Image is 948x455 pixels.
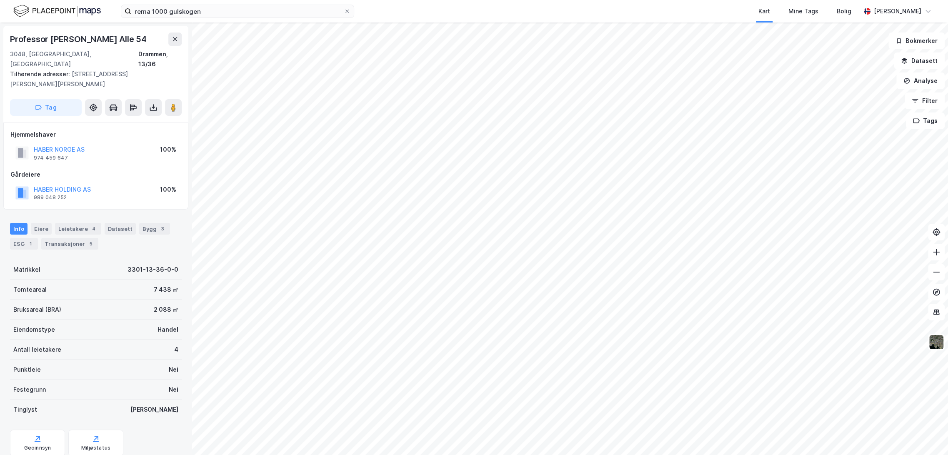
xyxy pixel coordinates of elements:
[13,345,61,355] div: Antall leietakere
[10,130,181,140] div: Hjemmelshaver
[837,6,851,16] div: Bolig
[128,265,178,275] div: 3301-13-36-0-0
[87,240,95,248] div: 5
[169,385,178,395] div: Nei
[928,334,944,350] img: 9k=
[139,223,170,235] div: Bygg
[90,225,98,233] div: 4
[888,32,945,49] button: Bokmerker
[154,285,178,295] div: 7 438 ㎡
[13,325,55,335] div: Eiendomstype
[169,365,178,375] div: Nei
[41,238,98,250] div: Transaksjoner
[896,72,945,89] button: Analyse
[906,415,948,455] div: Kontrollprogram for chat
[758,6,770,16] div: Kart
[13,305,61,315] div: Bruksareal (BRA)
[154,305,178,315] div: 2 088 ㎡
[13,385,46,395] div: Festegrunn
[13,365,41,375] div: Punktleie
[13,405,37,415] div: Tinglyst
[10,70,72,77] span: Tilhørende adresser:
[905,92,945,109] button: Filter
[174,345,178,355] div: 4
[13,4,101,18] img: logo.f888ab2527a4732fd821a326f86c7f29.svg
[10,69,175,89] div: [STREET_ADDRESS][PERSON_NAME][PERSON_NAME]
[24,445,51,451] div: Geoinnsyn
[788,6,818,16] div: Mine Tags
[10,49,138,69] div: 3048, [GEOGRAPHIC_DATA], [GEOGRAPHIC_DATA]
[160,185,176,195] div: 100%
[13,265,40,275] div: Matrikkel
[138,49,182,69] div: Drammen, 13/36
[130,405,178,415] div: [PERSON_NAME]
[906,112,945,129] button: Tags
[10,238,38,250] div: ESG
[894,52,945,69] button: Datasett
[31,223,52,235] div: Eiere
[160,145,176,155] div: 100%
[906,415,948,455] iframe: Chat Widget
[10,223,28,235] div: Info
[13,285,47,295] div: Tomteareal
[10,99,82,116] button: Tag
[158,325,178,335] div: Handel
[10,170,181,180] div: Gårdeiere
[874,6,921,16] div: [PERSON_NAME]
[105,223,136,235] div: Datasett
[10,32,148,46] div: Professor [PERSON_NAME] Alle 54
[81,445,110,451] div: Miljøstatus
[26,240,35,248] div: 1
[131,5,344,17] input: Søk på adresse, matrikkel, gårdeiere, leietakere eller personer
[34,194,67,201] div: 989 048 252
[158,225,167,233] div: 3
[34,155,68,161] div: 974 459 647
[55,223,101,235] div: Leietakere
